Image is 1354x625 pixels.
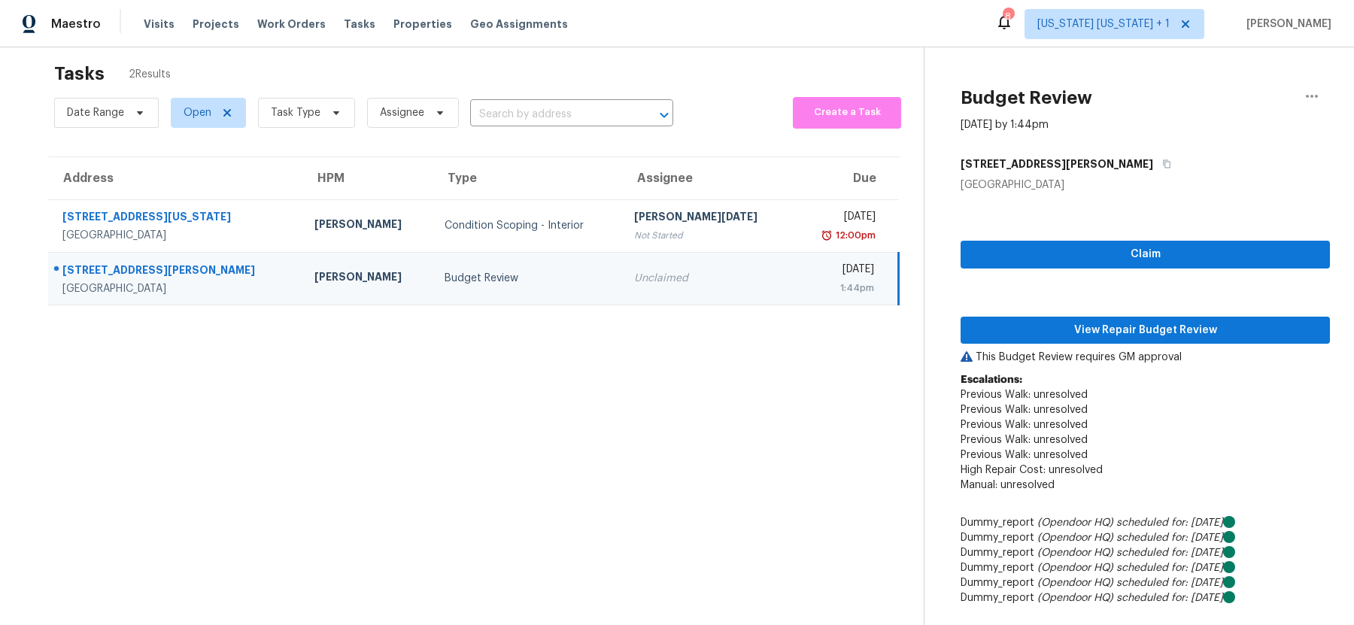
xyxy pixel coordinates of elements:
[961,317,1330,344] button: View Repair Budget Review
[445,218,610,233] div: Condition Scoping - Interior
[961,390,1088,400] span: Previous Walk: unresolved
[1240,17,1331,32] span: [PERSON_NAME]
[794,157,899,199] th: Due
[1116,532,1223,543] i: scheduled for: [DATE]
[67,105,124,120] span: Date Range
[257,17,326,32] span: Work Orders
[1116,517,1223,528] i: scheduled for: [DATE]
[961,545,1330,560] div: Dummy_report
[961,405,1088,415] span: Previous Walk: unresolved
[314,217,420,235] div: [PERSON_NAME]
[961,450,1088,460] span: Previous Walk: unresolved
[144,17,175,32] span: Visits
[445,271,610,286] div: Budget Review
[1116,548,1223,558] i: scheduled for: [DATE]
[129,67,171,82] span: 2 Results
[54,66,105,81] h2: Tasks
[1003,9,1013,24] div: 8
[634,228,782,243] div: Not Started
[793,97,901,129] button: Create a Task
[271,105,320,120] span: Task Type
[380,105,424,120] span: Assignee
[1153,150,1173,177] button: Copy Address
[833,228,876,243] div: 12:00pm
[961,420,1088,430] span: Previous Walk: unresolved
[1116,593,1223,603] i: scheduled for: [DATE]
[470,17,568,32] span: Geo Assignments
[51,17,101,32] span: Maestro
[1037,532,1113,543] i: (Opendoor HQ)
[961,156,1153,171] h5: [STREET_ADDRESS][PERSON_NAME]
[62,262,290,281] div: [STREET_ADDRESS][PERSON_NAME]
[961,590,1330,605] div: Dummy_report
[634,271,782,286] div: Unclaimed
[1037,548,1113,558] i: (Opendoor HQ)
[1037,17,1170,32] span: [US_STATE] [US_STATE] + 1
[961,480,1055,490] span: Manual: unresolved
[302,157,432,199] th: HPM
[821,228,833,243] img: Overdue Alarm Icon
[314,269,420,288] div: [PERSON_NAME]
[806,281,874,296] div: 1:44pm
[961,350,1330,365] p: This Budget Review requires GM approval
[470,103,631,126] input: Search by address
[961,465,1103,475] span: High Repair Cost: unresolved
[1037,563,1113,573] i: (Opendoor HQ)
[961,90,1092,105] h2: Budget Review
[1037,593,1113,603] i: (Opendoor HQ)
[961,241,1330,269] button: Claim
[961,560,1330,575] div: Dummy_report
[961,117,1049,132] div: [DATE] by 1:44pm
[193,17,239,32] span: Projects
[654,105,675,126] button: Open
[62,209,290,228] div: [STREET_ADDRESS][US_STATE]
[62,281,290,296] div: [GEOGRAPHIC_DATA]
[961,435,1088,445] span: Previous Walk: unresolved
[806,262,874,281] div: [DATE]
[1116,563,1223,573] i: scheduled for: [DATE]
[344,19,375,29] span: Tasks
[961,530,1330,545] div: Dummy_report
[973,245,1318,264] span: Claim
[622,157,794,199] th: Assignee
[1037,517,1113,528] i: (Opendoor HQ)
[1116,578,1223,588] i: scheduled for: [DATE]
[393,17,452,32] span: Properties
[961,375,1022,385] b: Escalations:
[1037,578,1113,588] i: (Opendoor HQ)
[62,228,290,243] div: [GEOGRAPHIC_DATA]
[634,209,782,228] div: [PERSON_NAME][DATE]
[961,177,1330,193] div: [GEOGRAPHIC_DATA]
[433,157,622,199] th: Type
[961,515,1330,530] div: Dummy_report
[961,575,1330,590] div: Dummy_report
[184,105,211,120] span: Open
[800,104,894,121] span: Create a Task
[973,321,1318,340] span: View Repair Budget Review
[48,157,302,199] th: Address
[806,209,876,228] div: [DATE]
